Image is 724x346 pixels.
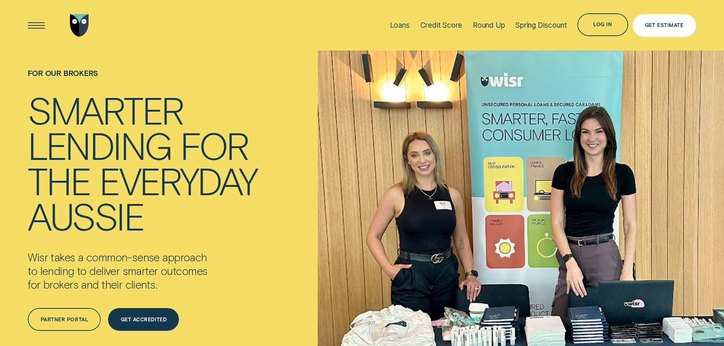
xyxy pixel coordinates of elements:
[70,14,89,37] img: Wisr
[28,308,101,331] a: Partner Portal
[108,308,179,331] a: Get Accredited
[25,14,48,37] button: Open Menu
[645,23,683,28] div: Get Estimate
[28,198,144,233] div: Aussie
[28,69,257,92] h1: For Our Brokers
[99,163,257,198] div: everyday
[28,250,247,291] p: Wisr takes a common-sense approach to lending to deliver smarter outcomes for brokers and their c...
[515,21,567,30] div: Spring Discount
[577,13,628,36] button: Log in
[28,92,183,127] div: Smarter
[390,21,410,30] div: Loans
[473,21,505,30] div: Round Up
[28,92,257,233] h4: Smarter lending for the everyday Aussie
[420,21,463,30] div: Credit Score
[180,127,248,163] div: for
[28,163,90,198] div: the
[28,127,171,163] div: lending
[632,14,696,37] a: Get Estimate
